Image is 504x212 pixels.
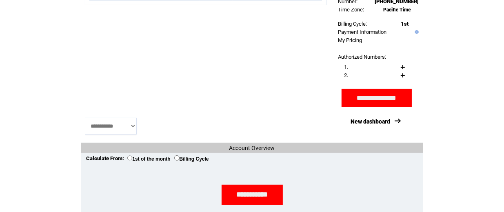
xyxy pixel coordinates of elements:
span: Time Zone: [338,7,364,13]
label: 1st of the month [127,156,171,162]
span: Calculate From: [87,155,124,161]
img: help.gif [413,30,419,34]
span: Authorized Numbers: [338,54,386,60]
label: Billing Cycle [174,156,209,162]
a: My Pricing [338,37,362,43]
span: Account Overview [229,145,275,151]
span: Pacific Time [384,7,411,13]
input: 1st of the month [127,155,133,161]
span: 2. [344,72,349,78]
span: 1st [401,21,409,27]
input: Billing Cycle [174,155,180,161]
a: Payment Information [338,29,387,35]
span: 1. [344,64,349,70]
a: New dashboard [351,118,390,125]
span: Billing Cycle: [338,21,367,27]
